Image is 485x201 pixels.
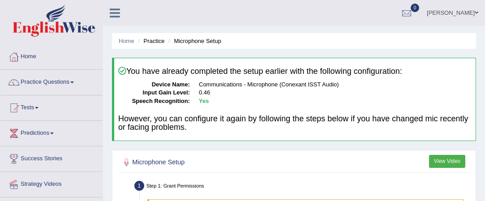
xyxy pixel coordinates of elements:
a: Home [119,38,134,44]
li: Microphone Setup [166,37,221,45]
a: Strategy Videos [0,172,103,194]
a: Home [0,44,103,67]
li: Practice [136,37,164,45]
b: Yes [199,98,209,104]
dt: Speech Recognition: [118,97,190,106]
a: Practice Questions [0,70,103,92]
h2: Microphone Setup [121,157,336,168]
h4: You have already completed the setup earlier with the following configuration: [118,67,472,76]
a: Predictions [0,121,103,143]
h4: However, you can configure it again by following the steps below if you have changed mic recently... [118,115,472,133]
button: View Video [429,155,465,168]
dd: Communications - Microphone (Conexant ISST Audio) [199,81,472,89]
dt: Input Gain Level: [118,89,190,97]
div: Step 1: Grant Permissions [131,179,472,195]
a: Success Stories [0,146,103,169]
a: Tests [0,95,103,118]
dd: 0.46 [199,89,472,97]
dt: Device Name: [118,81,190,89]
span: 0 [411,4,420,12]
